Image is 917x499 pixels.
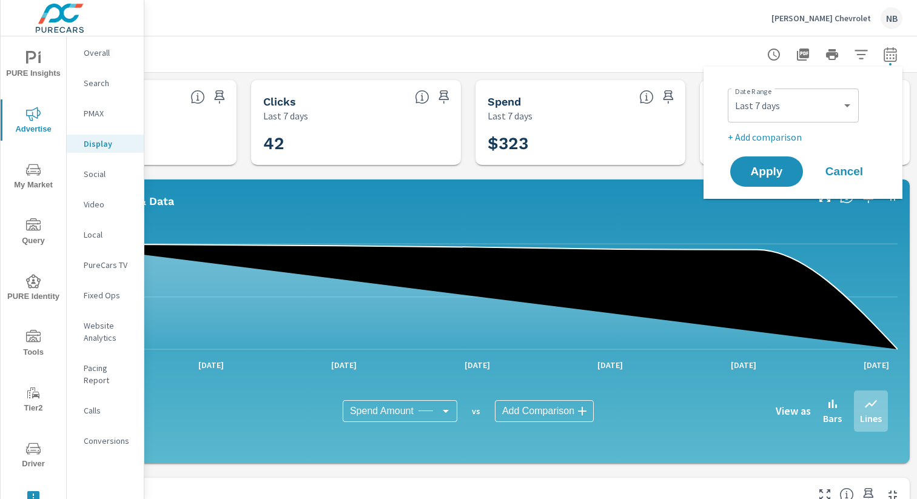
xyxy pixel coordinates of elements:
[881,7,902,29] div: NB
[67,286,144,304] div: Fixed Ops
[67,165,144,183] div: Social
[84,229,134,241] p: Local
[84,289,134,301] p: Fixed Ops
[457,406,495,417] p: vs
[343,400,457,422] div: Spend Amount
[791,42,815,67] button: "Export Report to PDF"
[4,218,62,248] span: Query
[808,156,881,187] button: Cancel
[84,77,134,89] p: Search
[190,359,232,371] p: [DATE]
[84,320,134,344] p: Website Analytics
[84,47,134,59] p: Overall
[263,109,308,123] p: Last 7 days
[415,90,429,104] span: The number of times an ad was clicked by a consumer.
[434,87,454,107] span: Save this to your personalized report
[67,74,144,92] div: Search
[84,138,134,150] p: Display
[67,44,144,62] div: Overall
[67,195,144,213] div: Video
[84,107,134,119] p: PMAX
[67,432,144,450] div: Conversions
[67,359,144,389] div: Pacing Report
[263,133,449,154] h3: 42
[323,359,365,371] p: [DATE]
[820,166,868,177] span: Cancel
[350,405,414,417] span: Spend Amount
[820,42,844,67] button: Print Report
[728,130,883,144] p: + Add comparison
[263,95,296,108] h5: Clicks
[67,135,144,153] div: Display
[456,359,499,371] p: [DATE]
[4,330,62,360] span: Tools
[210,87,229,107] span: Save this to your personalized report
[502,405,574,417] span: Add Comparison
[823,411,842,426] p: Bars
[4,386,62,415] span: Tier2
[776,405,811,417] h6: View as
[878,42,902,67] button: Select Date Range
[730,156,803,187] button: Apply
[190,90,205,104] span: The number of times an ad was shown on your behalf.
[495,400,594,422] div: Add Comparison
[67,226,144,244] div: Local
[84,362,134,386] p: Pacing Report
[722,359,765,371] p: [DATE]
[67,256,144,274] div: PureCars TV
[84,435,134,447] p: Conversions
[4,107,62,136] span: Advertise
[4,162,62,192] span: My Market
[84,259,134,271] p: PureCars TV
[771,13,871,24] p: [PERSON_NAME] Chevrolet
[4,274,62,304] span: PURE Identity
[639,90,654,104] span: The amount of money spent on advertising during the period.
[742,166,791,177] span: Apply
[67,316,144,347] div: Website Analytics
[4,51,62,81] span: PURE Insights
[67,104,144,122] div: PMAX
[488,95,521,108] h5: Spend
[84,404,134,417] p: Calls
[488,133,673,154] h3: $323
[4,441,62,471] span: Driver
[589,359,631,371] p: [DATE]
[84,168,134,180] p: Social
[488,109,532,123] p: Last 7 days
[67,401,144,420] div: Calls
[860,411,882,426] p: Lines
[855,359,898,371] p: [DATE]
[84,198,134,210] p: Video
[849,42,873,67] button: Apply Filters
